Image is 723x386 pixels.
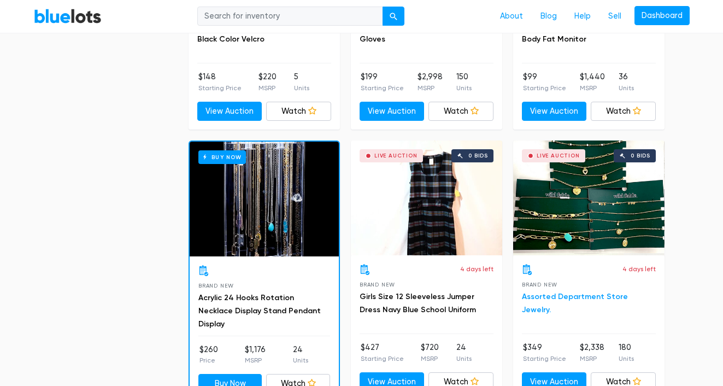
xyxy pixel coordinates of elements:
p: Units [619,83,634,93]
li: $2,998 [418,71,443,93]
a: Blog [532,6,566,27]
a: Buy Now [190,142,339,256]
a: View Auction [522,102,587,121]
li: 150 [456,71,472,93]
a: Watch [428,102,493,121]
a: About [491,6,532,27]
p: Starting Price [361,83,404,93]
li: $220 [258,71,277,93]
p: 4 days left [460,264,493,274]
p: Starting Price [198,83,242,93]
p: Units [619,354,634,364]
span: Brand New [360,282,395,288]
a: Sell [599,6,630,27]
li: $1,440 [580,71,605,93]
li: $148 [198,71,242,93]
p: MSRP [258,83,277,93]
p: Units [293,355,308,365]
a: Dashboard [634,6,690,26]
div: 0 bids [631,153,650,159]
li: $260 [199,344,218,366]
a: Women's Three Fingers Touch Gloves [360,21,469,44]
p: Units [456,354,472,364]
p: Units [294,83,309,93]
li: $99 [523,71,566,93]
li: $427 [361,342,404,364]
a: Ricosta Sneakers Kids Shoes in Black Color Velcro [197,21,312,44]
p: Starting Price [361,354,404,364]
a: View Auction [197,102,262,121]
a: Digital Bluetooth Smart Scale and Body Fat Monitor [522,21,650,44]
h6: Buy Now [198,150,246,164]
span: Brand New [522,282,557,288]
p: MSRP [421,354,439,364]
p: MSRP [580,83,605,93]
a: Watch [591,102,656,121]
li: 5 [294,71,309,93]
p: Starting Price [523,354,566,364]
div: Live Auction [537,153,580,159]
a: Assorted Department Store Jewelry. [522,292,628,314]
p: MSRP [580,354,604,364]
p: MSRP [245,355,266,365]
a: Help [566,6,599,27]
a: Live Auction 0 bids [351,141,502,255]
li: $2,338 [580,342,604,364]
p: 4 days left [622,264,656,274]
div: Live Auction [374,153,418,159]
p: Units [456,83,472,93]
li: 180 [619,342,634,364]
a: Watch [266,102,331,121]
div: 0 bids [468,153,488,159]
a: Girls Size 12 Sleeveless Jumper Dress Navy Blue School Uniform [360,292,476,314]
span: Brand New [198,283,234,289]
p: Starting Price [523,83,566,93]
p: Price [199,355,218,365]
li: $349 [523,342,566,364]
a: View Auction [360,102,425,121]
a: BlueLots [34,8,102,24]
li: 24 [293,344,308,366]
p: MSRP [418,83,443,93]
li: $1,176 [245,344,266,366]
li: $199 [361,71,404,93]
a: Acrylic 24 Hooks Rotation Necklace Display Stand Pendant Display [198,293,321,329]
li: 24 [456,342,472,364]
li: 36 [619,71,634,93]
input: Search for inventory [197,7,383,26]
li: $720 [421,342,439,364]
a: Live Auction 0 bids [513,141,665,255]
